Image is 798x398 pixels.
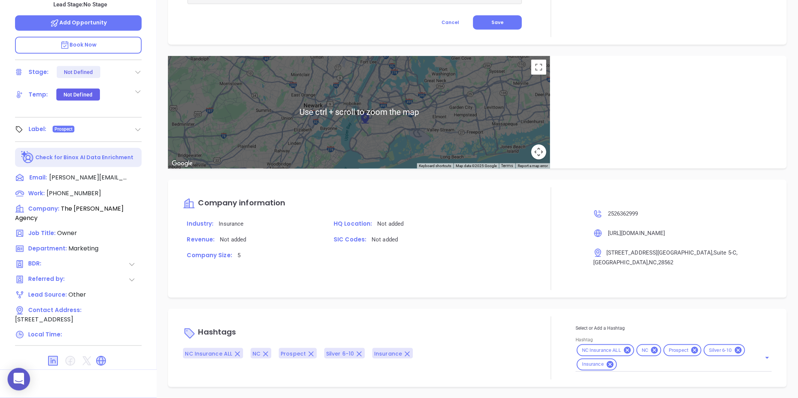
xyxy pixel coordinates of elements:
span: Insurance [219,220,243,227]
span: Revenue: [187,235,215,243]
span: Industry: [187,220,213,228]
span: Silver 6-10 [704,347,736,354]
span: Local Time: [28,330,62,338]
div: Prospect [663,344,701,356]
a: Terms [501,163,513,169]
img: Google [170,159,195,169]
span: Prospect [54,125,73,133]
span: , NC [648,259,657,266]
span: Company: [28,205,59,213]
span: Not added [220,236,246,243]
span: Owner [57,229,77,237]
span: 5 [237,252,240,259]
span: Book Now [60,41,97,48]
button: Keyboard shortcuts [419,163,451,169]
img: Ai-Enrich-DaqCidB-.svg [21,151,34,164]
button: Save [473,15,522,30]
span: [STREET_ADDRESS] [15,315,73,324]
a: Company information [183,199,285,208]
span: , 28562 [657,259,674,266]
span: NC Insurance ALL [577,347,626,354]
span: [PHONE_NUMBER] [47,189,101,197]
span: Insurance [374,350,402,357]
span: Prospect [664,347,693,354]
span: Not added [377,220,404,227]
span: Not added [372,236,398,243]
p: Select or Add a Hashtag [576,324,772,332]
span: Cancel [441,19,459,26]
span: Map data ©2025 Google [456,164,497,168]
span: NC Insurance ALL [185,350,232,357]
span: [STREET_ADDRESS][GEOGRAPHIC_DATA] [606,249,712,256]
span: Save [491,19,503,26]
span: Job Title: [28,229,56,237]
span: SIC Codes: [334,235,366,243]
span: BDR: [28,259,67,269]
div: NC Insurance ALL [577,344,634,356]
label: Hashtag [576,338,593,342]
span: Other [68,290,86,299]
button: Cancel [428,15,473,30]
span: Company information [198,197,285,208]
span: [PERSON_NAME][EMAIL_ADDRESS][DOMAIN_NAME] [49,173,128,182]
span: Department: [28,244,67,252]
div: Label: [29,124,47,135]
span: NC [252,350,260,357]
span: NC [637,347,653,354]
p: Check for Binox AI Data Enrichment [35,154,133,161]
span: Prospect [281,350,306,357]
div: Insurance [577,359,617,371]
div: Silver 6-10 [704,344,745,356]
span: Silver 6-10 [326,350,354,357]
span: Lead Source: [28,291,67,298]
span: Work: [28,189,45,197]
span: Add Opportunity [50,19,107,26]
span: Email: [29,173,47,183]
span: Company Size: [187,251,232,259]
a: Report a map error [518,164,548,168]
div: Not Defined [63,89,92,101]
span: Hashtags [198,327,236,338]
div: Stage: [29,66,49,78]
button: Open [762,353,772,363]
span: Insurance [577,362,608,368]
a: Open this area in Google Maps (opens a new window) [170,159,195,169]
span: Contact Address: [28,306,82,314]
div: NC [636,344,661,356]
button: Toggle fullscreen view [531,60,546,75]
div: Not Defined [64,66,93,78]
span: The [PERSON_NAME] Agency [15,204,124,222]
button: Map camera controls [531,145,546,160]
span: Referred by: [28,275,67,284]
span: Marketing [68,244,98,253]
span: , Suite 5-C [712,249,736,256]
span: [URL][DOMAIN_NAME] [608,230,665,237]
div: Temp: [29,89,48,100]
span: 2526362999 [608,210,638,217]
span: HQ Location: [334,220,372,228]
